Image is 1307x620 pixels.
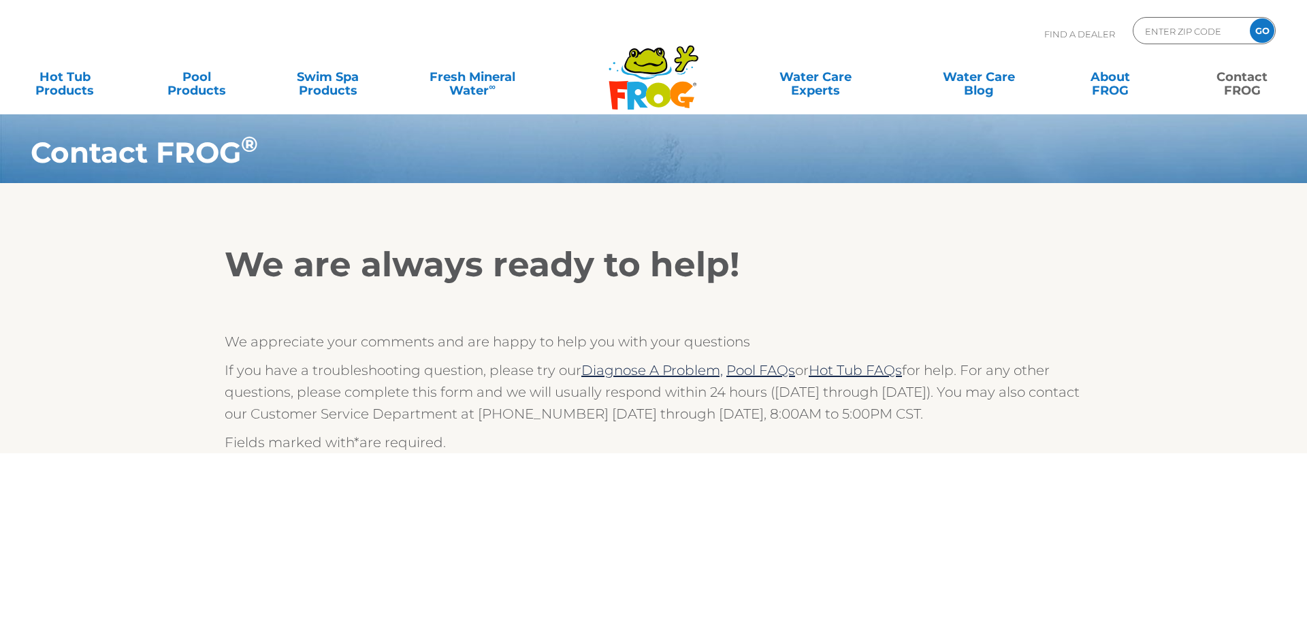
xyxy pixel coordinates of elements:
[241,131,258,157] sup: ®
[408,63,536,91] a: Fresh MineralWater∞
[726,362,795,378] a: Pool FAQs
[601,27,706,110] img: Frog Products Logo
[1044,17,1115,51] p: Find A Dealer
[14,63,116,91] a: Hot TubProducts
[732,63,898,91] a: Water CareExperts
[489,81,496,92] sup: ∞
[809,362,902,378] a: Hot Tub FAQs
[1059,63,1161,91] a: AboutFROG
[145,63,247,91] a: PoolProducts
[1191,63,1293,91] a: ContactFROG
[225,359,1082,425] p: If you have a troubleshooting question, please try our or for help. For any other questions, plea...
[928,63,1030,91] a: Water CareBlog
[225,431,1082,453] p: Fields marked with are required.
[277,63,379,91] a: Swim SpaProducts
[1250,18,1274,43] input: GO
[31,136,1168,169] h1: Contact FROG
[225,244,1082,285] h2: We are always ready to help!
[225,331,1082,353] p: We appreciate your comments and are happy to help you with your questions
[581,362,723,378] a: Diagnose A Problem,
